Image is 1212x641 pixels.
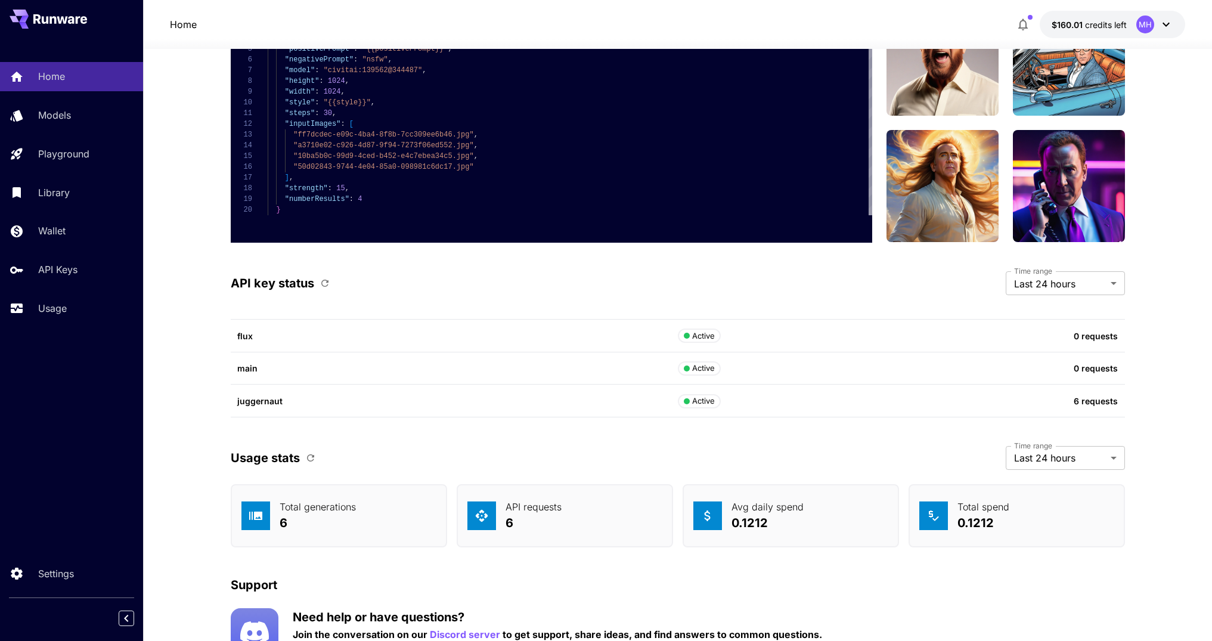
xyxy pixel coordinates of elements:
span: , [332,109,336,117]
div: 15 [231,151,252,162]
button: $160.00657MH [1040,11,1185,38]
span: 1024 [327,77,345,85]
span: : [315,88,319,96]
span: ] [284,174,289,182]
div: 6 [231,54,252,65]
span: : [319,77,323,85]
span: credits left [1085,20,1127,30]
span: "style" [284,98,314,107]
span: "model" [284,66,314,75]
p: 6 requests [854,395,1118,407]
span: : [315,109,319,117]
span: , [340,88,345,96]
div: 19 [231,194,252,205]
div: 10 [231,97,252,108]
span: , [473,152,478,160]
span: "strength" [284,184,327,193]
span: , [345,184,349,193]
span: , [370,98,374,107]
span: : [327,184,331,193]
p: Avg daily spend [731,500,804,514]
p: 0.1212 [957,514,1009,532]
span: , [422,66,426,75]
span: "numberResults" [284,195,349,203]
span: "height" [284,77,319,85]
div: 5 [231,44,252,54]
div: 13 [231,129,252,140]
button: Collapse sidebar [119,611,134,626]
span: : [354,55,358,64]
div: Active [684,330,715,342]
p: API requests [506,500,562,514]
img: closeup man rwre on the phone, wearing a suit [1013,130,1125,242]
span: "ff7dcdec-e09c-4ba4-8f8b-7cc309ee6b46.jpg" [293,131,473,139]
nav: breadcrumb [170,17,197,32]
span: "{{style}}" [323,98,370,107]
img: man rwre long hair, enjoying sun and wind [886,4,999,116]
p: Library [38,185,70,200]
div: 9 [231,86,252,97]
div: 20 [231,205,252,215]
span: : [315,98,319,107]
p: API key status [231,274,314,292]
p: 0 requests [854,362,1118,374]
span: , [473,131,478,139]
div: 18 [231,183,252,194]
p: Playground [38,147,89,161]
span: "steps" [284,109,314,117]
div: 11 [231,108,252,119]
div: 16 [231,162,252,172]
span: , [289,174,293,182]
p: Settings [38,566,74,581]
p: Need help or have questions? [293,608,822,626]
span: "10ba5b0c-99d9-4ced-b452-e4c7ebea34c5.jpg" [293,152,473,160]
p: Usage stats [231,449,300,467]
span: "a3710e02-c926-4d87-9f94-7273f06ed552.jpg" [293,141,473,150]
p: Usage [38,301,67,315]
span: "inputImages" [284,120,340,128]
span: } [276,206,280,214]
span: [ [349,120,353,128]
span: "positivePrompt" [284,45,353,53]
p: 6 [506,514,562,532]
span: 15 [336,184,345,193]
div: 8 [231,76,252,86]
span: , [345,77,349,85]
div: MH [1136,16,1154,33]
p: Home [38,69,65,83]
div: Active [684,363,715,374]
span: , [473,141,478,150]
p: Models [38,108,71,122]
a: Home [170,17,197,32]
span: 4 [358,195,362,203]
p: Total generations [280,500,356,514]
img: man rwre long hair, enjoying sun and wind` - Style: `Fantasy art [886,130,999,242]
span: "{{positivePrompt}}" [362,45,448,53]
p: main [237,362,678,374]
p: Support [231,576,277,594]
span: "width" [284,88,314,96]
p: API Keys [38,262,78,277]
p: juggernaut [237,395,678,407]
span: Last 24 hours [1014,277,1106,291]
span: 30 [323,109,331,117]
span: 1024 [323,88,340,96]
span: "civitai:139562@344487" [323,66,422,75]
span: "50d02843-9744-4e04-85a0-098981c6dc17.jpg" [293,163,473,171]
div: Collapse sidebar [128,608,143,629]
div: 7 [231,65,252,76]
p: 0 requests [854,330,1118,342]
span: Last 24 hours [1014,451,1106,465]
span: : [349,195,353,203]
span: : [354,45,358,53]
p: Total spend [957,500,1009,514]
span: : [315,66,319,75]
img: man rwre in a convertible car [1013,4,1125,116]
span: , [448,45,452,53]
span: : [340,120,345,128]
